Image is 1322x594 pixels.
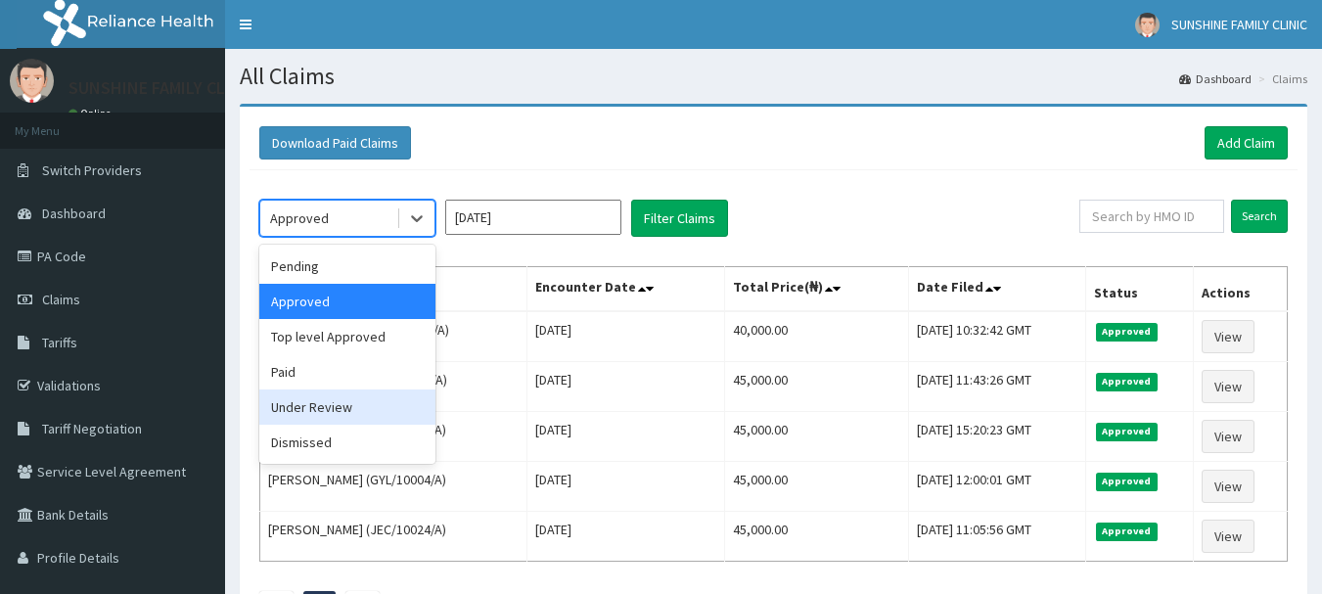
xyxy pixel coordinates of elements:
[725,362,909,412] td: 45,000.00
[1231,200,1288,233] input: Search
[1096,373,1158,390] span: Approved
[908,412,1085,462] td: [DATE] 15:20:23 GMT
[260,512,527,562] td: [PERSON_NAME] (JEC/10024/A)
[259,126,411,160] button: Download Paid Claims
[68,79,256,97] p: SUNSHINE FAMILY CLINIC
[259,425,435,460] div: Dismissed
[526,512,725,562] td: [DATE]
[259,284,435,319] div: Approved
[631,200,728,237] button: Filter Claims
[42,205,106,222] span: Dashboard
[1179,70,1252,87] a: Dashboard
[1202,370,1254,403] a: View
[526,362,725,412] td: [DATE]
[1194,267,1288,312] th: Actions
[725,412,909,462] td: 45,000.00
[10,59,54,103] img: User Image
[1254,70,1307,87] li: Claims
[259,249,435,284] div: Pending
[259,389,435,425] div: Under Review
[42,420,142,437] span: Tariff Negotiation
[1171,16,1307,33] span: SUNSHINE FAMILY CLINIC
[259,354,435,389] div: Paid
[240,64,1307,89] h1: All Claims
[908,311,1085,362] td: [DATE] 10:32:42 GMT
[908,267,1085,312] th: Date Filed
[908,512,1085,562] td: [DATE] 11:05:56 GMT
[1135,13,1160,37] img: User Image
[445,200,621,235] input: Select Month and Year
[270,208,329,228] div: Approved
[1205,126,1288,160] a: Add Claim
[1202,420,1254,453] a: View
[1202,520,1254,553] a: View
[526,412,725,462] td: [DATE]
[260,462,527,512] td: [PERSON_NAME] (GYL/10004/A)
[1202,470,1254,503] a: View
[1096,423,1158,440] span: Approved
[259,319,435,354] div: Top level Approved
[908,462,1085,512] td: [DATE] 12:00:01 GMT
[526,311,725,362] td: [DATE]
[1096,323,1158,341] span: Approved
[42,161,142,179] span: Switch Providers
[526,267,725,312] th: Encounter Date
[68,107,115,120] a: Online
[1096,473,1158,490] span: Approved
[526,462,725,512] td: [DATE]
[42,291,80,308] span: Claims
[1096,523,1158,540] span: Approved
[725,512,909,562] td: 45,000.00
[725,311,909,362] td: 40,000.00
[908,362,1085,412] td: [DATE] 11:43:26 GMT
[725,462,909,512] td: 45,000.00
[725,267,909,312] th: Total Price(₦)
[1202,320,1254,353] a: View
[42,334,77,351] span: Tariffs
[1079,200,1224,233] input: Search by HMO ID
[1085,267,1193,312] th: Status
